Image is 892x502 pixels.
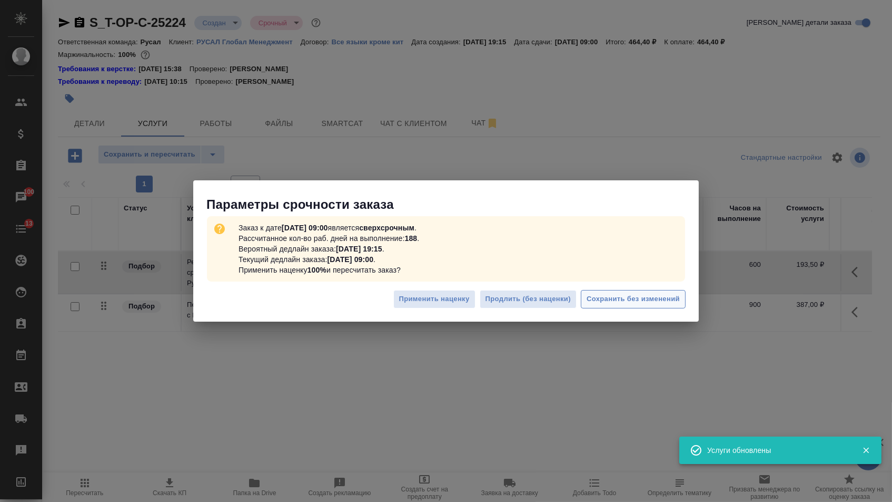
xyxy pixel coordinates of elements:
[405,234,418,243] b: 188
[855,446,877,455] button: Закрыть
[327,255,373,264] b: [DATE] 09:00
[399,293,470,305] span: Применить наценку
[707,445,846,456] div: Услуги обновлены
[581,290,686,308] button: Сохранить без изменений
[485,293,571,305] span: Продлить (без наценки)
[234,218,423,279] p: Заказ к дате является . Рассчитанное кол-во раб. дней на выполнение: . Вероятный дедлайн заказа: ...
[336,245,382,253] b: [DATE] 19:15
[393,290,475,308] button: Применить наценку
[587,293,680,305] span: Сохранить без изменений
[480,290,577,308] button: Продлить (без наценки)
[308,266,326,274] b: 100%
[282,224,328,232] b: [DATE] 09:00
[206,196,699,213] p: Параметры срочности заказа
[359,224,414,232] b: сверхсрочным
